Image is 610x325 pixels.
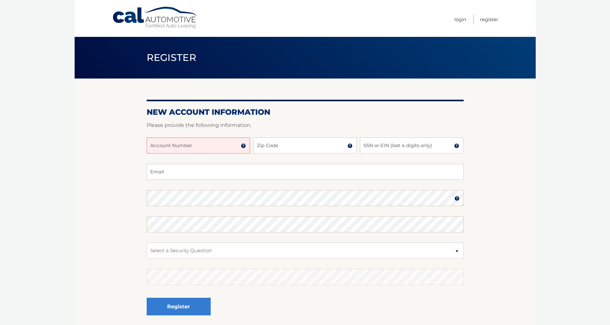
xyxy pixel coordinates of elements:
img: tooltip.svg [241,143,246,148]
img: tooltip.svg [347,143,353,148]
a: Register [480,14,498,25]
input: SSN or EIN (last 4 digits only) [360,137,463,154]
p: Please provide the following information. [147,121,464,130]
input: Email [147,164,464,180]
span: Register [147,52,197,63]
a: Cal Automotive [112,6,199,29]
input: Zip Code [253,137,357,154]
img: tooltip.svg [454,196,460,201]
input: Account Number [147,137,250,154]
img: tooltip.svg [454,143,459,148]
a: Login [454,14,466,25]
button: Register [147,298,211,315]
h2: New Account Information [147,107,464,117]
